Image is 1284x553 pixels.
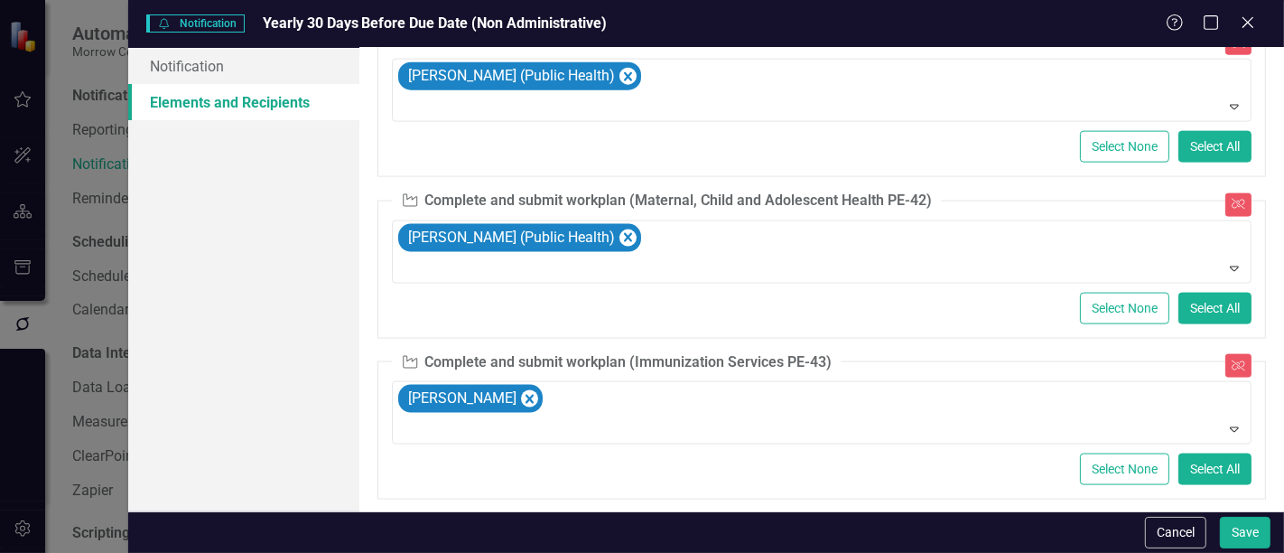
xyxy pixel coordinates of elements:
[619,68,637,85] div: Remove Yvonne Morter (Public Health)
[1145,517,1206,548] button: Cancel
[1178,293,1251,324] button: Select All
[128,84,359,120] a: Elements and Recipients
[403,386,519,412] div: [PERSON_NAME]
[128,48,359,84] a: Notification
[424,352,832,373] div: Complete and submit workplan (Immunization Services PE-43)
[619,230,637,247] div: Remove Yvonne Morter (Public Health)
[1178,454,1251,485] button: Select All
[1080,131,1169,163] button: Select None
[521,390,538,408] div: Remove Robin Canaday
[1080,454,1169,485] button: Select None
[1220,517,1270,548] button: Save
[1080,293,1169,324] button: Select None
[424,191,932,211] div: Complete and submit workplan (Maternal, Child and Adolescent Health PE-42)
[1178,131,1251,163] button: Select All
[263,14,608,32] span: Yearly 30 Days Before Due Date (Non Administrative)
[403,225,618,251] div: [PERSON_NAME] (Public Health)
[403,63,618,89] div: [PERSON_NAME] (Public Health)
[146,14,244,33] span: Notification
